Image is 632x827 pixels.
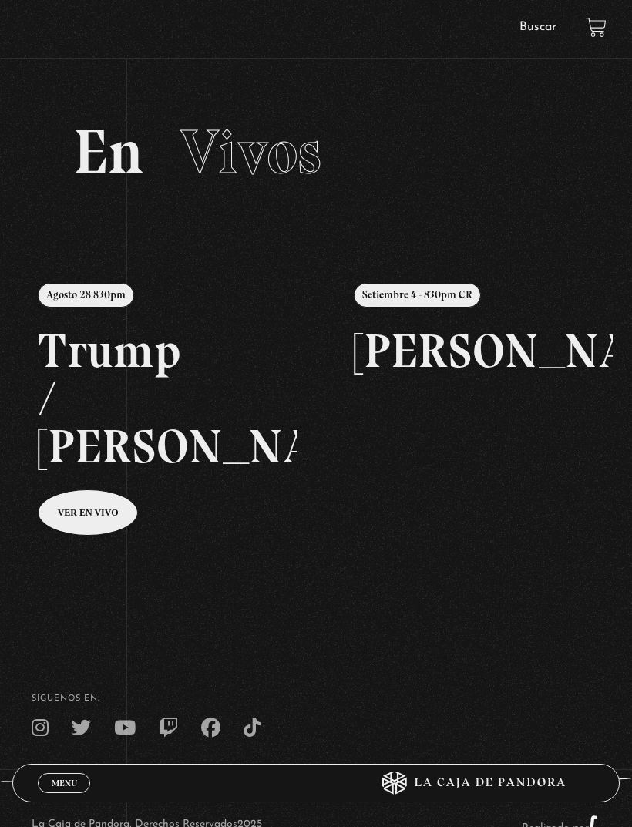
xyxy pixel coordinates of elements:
[180,115,321,189] span: Vivos
[52,778,77,788] span: Menu
[73,121,559,183] h2: En
[32,694,600,703] h4: SÍguenos en:
[519,21,556,33] a: Buscar
[586,17,607,38] a: View your shopping cart
[46,792,82,802] span: Cerrar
